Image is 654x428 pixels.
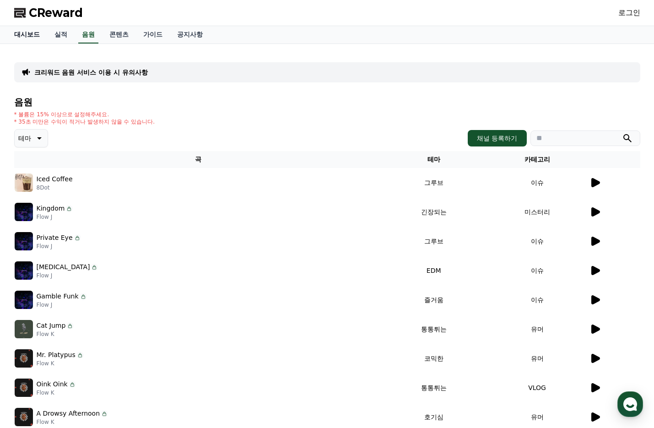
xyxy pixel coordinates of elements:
[14,111,155,118] p: * 볼륨은 15% 이상으로 설정해주세요.
[37,233,73,243] p: Private Eye
[102,26,136,43] a: 콘텐츠
[37,204,65,213] p: Kingdom
[37,409,100,418] p: A Drowsy Afternoon
[486,314,589,344] td: 유머
[486,373,589,402] td: VLOG
[37,360,84,367] p: Flow K
[468,130,526,146] button: 채널 등록하기
[486,256,589,285] td: 이슈
[29,5,83,20] span: CReward
[486,344,589,373] td: 유머
[18,132,31,145] p: 테마
[382,168,486,197] td: 그루브
[37,301,87,309] p: Flow J
[15,320,33,338] img: music
[37,350,76,360] p: Mr. Platypus
[382,373,486,402] td: 통통튀는
[60,290,118,313] a: 대화
[136,26,170,43] a: 가이드
[37,272,98,279] p: Flow J
[37,330,74,338] p: Flow K
[382,197,486,227] td: 긴장되는
[486,168,589,197] td: 이슈
[37,262,90,272] p: [MEDICAL_DATA]
[170,26,210,43] a: 공지사항
[3,290,60,313] a: 홈
[382,227,486,256] td: 그루브
[47,26,75,43] a: 실적
[486,197,589,227] td: 미스터리
[486,285,589,314] td: 이슈
[37,174,73,184] p: Iced Coffee
[14,97,640,107] h4: 음원
[15,261,33,280] img: music
[15,203,33,221] img: music
[382,256,486,285] td: EDM
[37,243,81,250] p: Flow J
[618,7,640,18] a: 로그인
[15,408,33,426] img: music
[141,304,152,311] span: 설정
[37,389,76,396] p: Flow K
[7,26,47,43] a: 대시보드
[15,349,33,368] img: music
[14,151,382,168] th: 곡
[15,379,33,397] img: music
[382,151,486,168] th: 테마
[15,291,33,309] img: music
[15,173,33,192] img: music
[486,151,589,168] th: 카테고리
[34,68,148,77] a: 크리워드 음원 서비스 이용 시 유의사항
[14,5,83,20] a: CReward
[37,379,68,389] p: Oink Oink
[37,292,79,301] p: Gamble Funk
[382,314,486,344] td: 통통튀는
[37,213,73,221] p: Flow J
[37,418,108,426] p: Flow K
[37,321,66,330] p: Cat Jump
[29,304,34,311] span: 홈
[78,26,98,43] a: 음원
[14,118,155,125] p: * 35초 미만은 수익이 적거나 발생하지 않을 수 있습니다.
[37,184,73,191] p: 8Dot
[14,129,48,147] button: 테마
[118,290,176,313] a: 설정
[382,285,486,314] td: 즐거움
[84,304,95,312] span: 대화
[486,227,589,256] td: 이슈
[382,344,486,373] td: 코믹한
[15,232,33,250] img: music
